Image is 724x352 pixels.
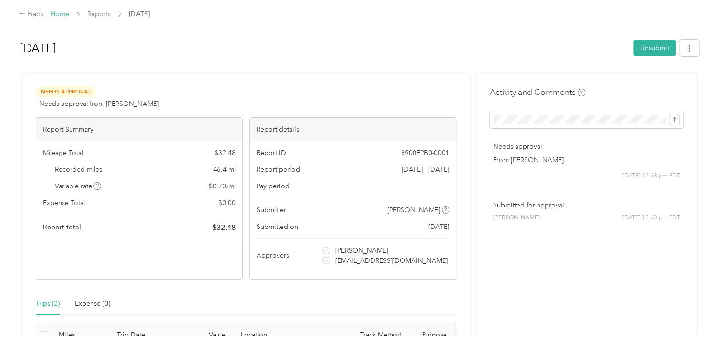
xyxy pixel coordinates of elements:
iframe: Everlance-gr Chat Button Frame [671,299,724,352]
span: Report ID [257,148,286,158]
span: [DATE] 12:33 pm PDT [622,214,680,222]
button: Unsubmit [633,40,676,56]
span: 46.4 mi [213,165,236,175]
span: Pay period [257,181,290,191]
span: Needs Approval [36,86,96,97]
span: Expense Total [43,198,85,208]
span: Mileage Total [43,148,83,158]
span: [PERSON_NAME] [335,246,388,256]
span: [PERSON_NAME] [493,214,540,222]
span: $ 0.00 [218,198,236,208]
span: $ 32.48 [212,222,236,233]
div: Expense (0) [75,299,110,309]
th: Value [176,322,233,349]
div: Report details [250,118,456,141]
span: [DATE] [129,9,150,19]
span: Variable rate [55,181,102,191]
p: Needs approval [493,142,680,152]
th: Miles [51,322,109,349]
h1: Sep 2025 [20,37,627,60]
th: Purpose [414,322,486,349]
th: Location [233,322,352,349]
span: 8900E2B0-0001 [401,148,449,158]
span: Approvers [257,250,289,260]
span: [DATE] - [DATE] [402,165,449,175]
span: Submitted on [257,222,298,232]
span: Needs approval from [PERSON_NAME] [39,99,159,109]
p: Submitted for approval [493,200,680,210]
span: $ 32.48 [215,148,236,158]
a: Reports [87,10,111,18]
span: Report period [257,165,300,175]
span: Recorded miles [55,165,102,175]
span: Report total [43,222,81,232]
div: Trips (2) [36,299,60,309]
a: Home [51,10,69,18]
span: [EMAIL_ADDRESS][DOMAIN_NAME] [335,256,448,266]
th: Track Method [352,322,414,349]
th: Trip Date [109,322,176,349]
span: Submitter [257,205,286,215]
div: Report Summary [36,118,242,141]
div: Back [19,9,44,20]
p: From [PERSON_NAME] [493,155,680,165]
span: [DATE] 12:33 pm PDT [622,172,680,180]
span: [DATE] [428,222,449,232]
span: $ 0.70 / mi [209,181,236,191]
h4: Activity and Comments [490,86,585,98]
span: [PERSON_NAME] [387,205,440,215]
